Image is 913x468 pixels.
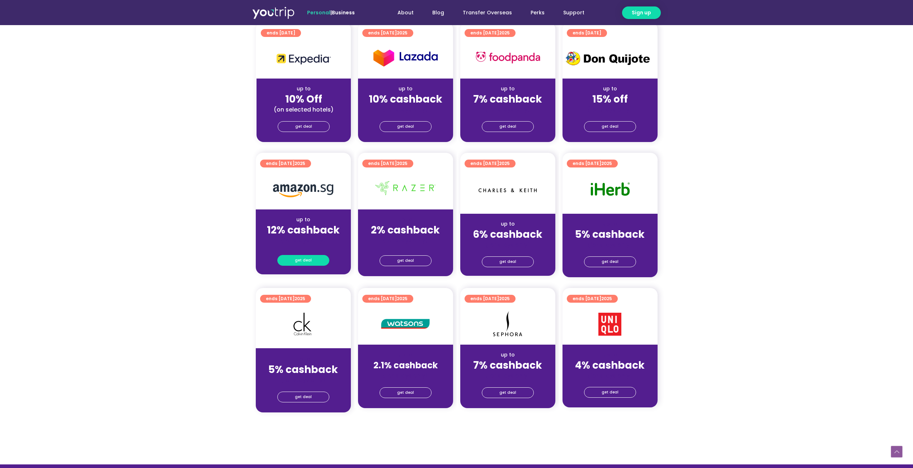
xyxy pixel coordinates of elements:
[592,92,628,106] strong: 15% off
[397,388,414,398] span: get deal
[567,160,618,167] a: ends [DATE]2025
[266,295,305,303] span: ends [DATE]
[295,122,312,132] span: get deal
[602,387,618,397] span: get deal
[568,351,652,359] div: up to
[568,241,652,249] div: (for stays only)
[332,9,355,16] a: Business
[380,255,432,266] a: get deal
[573,160,612,167] span: ends [DATE]
[567,29,607,37] a: ends [DATE]
[499,257,516,267] span: get deal
[368,295,408,303] span: ends [DATE]
[568,106,652,113] div: (for stays only)
[260,295,311,303] a: ends [DATE]2025
[364,85,447,93] div: up to
[278,121,330,132] a: get deal
[277,392,329,402] a: get deal
[473,92,542,106] strong: 7% cashback
[575,358,645,372] strong: 4% cashback
[584,387,636,398] a: get deal
[465,160,516,167] a: ends [DATE]2025
[473,358,542,372] strong: 7% cashback
[499,296,510,302] span: 2025
[374,6,594,19] nav: Menu
[268,363,338,377] strong: 5% cashback
[397,160,408,166] span: 2025
[632,9,651,16] span: Sign up
[371,223,440,237] strong: 2% cashback
[397,256,414,266] span: get deal
[368,29,408,37] span: ends [DATE]
[573,295,612,303] span: ends [DATE]
[470,29,510,37] span: ends [DATE]
[470,160,510,167] span: ends [DATE]
[307,9,355,16] span: |
[602,257,618,267] span: get deal
[499,122,516,132] span: get deal
[267,29,295,37] span: ends [DATE]
[466,106,550,113] div: (for stays only)
[466,351,550,359] div: up to
[397,30,408,36] span: 2025
[568,372,652,379] div: (for stays only)
[262,355,345,363] div: up to
[364,237,447,244] div: (for stays only)
[575,227,645,241] strong: 5% cashback
[473,227,542,241] strong: 6% cashback
[482,121,534,132] a: get deal
[573,29,601,37] span: ends [DATE]
[364,216,447,223] div: up to
[567,295,618,303] a: ends [DATE]2025
[470,295,510,303] span: ends [DATE]
[307,9,330,16] span: Personal
[466,85,550,93] div: up to
[602,122,618,132] span: get deal
[380,387,432,398] a: get deal
[267,223,340,237] strong: 12% cashback
[466,241,550,249] div: (for stays only)
[601,296,612,302] span: 2025
[521,6,554,19] a: Perks
[262,106,345,113] div: (on selected hotels)
[262,376,345,384] div: (for stays only)
[364,351,447,359] div: up to
[423,6,453,19] a: Blog
[622,6,661,19] a: Sign up
[466,372,550,379] div: (for stays only)
[262,85,345,93] div: up to
[266,160,305,167] span: ends [DATE]
[277,255,329,266] a: get deal
[482,256,534,267] a: get deal
[295,296,305,302] span: 2025
[397,122,414,132] span: get deal
[368,160,408,167] span: ends [DATE]
[262,216,345,223] div: up to
[388,6,423,19] a: About
[362,160,413,167] a: ends [DATE]2025
[601,160,612,166] span: 2025
[568,220,652,228] div: up to
[261,29,301,37] a: ends [DATE]
[465,29,516,37] a: ends [DATE]2025
[584,256,636,267] a: get deal
[364,372,447,379] div: (for stays only)
[584,121,636,132] a: get deal
[482,387,534,398] a: get deal
[295,160,305,166] span: 2025
[260,160,311,167] a: ends [DATE]2025
[262,237,345,244] div: (for stays only)
[453,6,521,19] a: Transfer Overseas
[295,255,312,265] span: get deal
[362,29,413,37] a: ends [DATE]2025
[285,92,322,106] strong: 10% Off
[362,295,413,303] a: ends [DATE]2025
[554,6,594,19] a: Support
[466,220,550,228] div: up to
[499,30,510,36] span: 2025
[364,106,447,113] div: (for stays only)
[397,296,408,302] span: 2025
[465,295,516,303] a: ends [DATE]2025
[380,121,432,132] a: get deal
[369,92,442,106] strong: 10% cashback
